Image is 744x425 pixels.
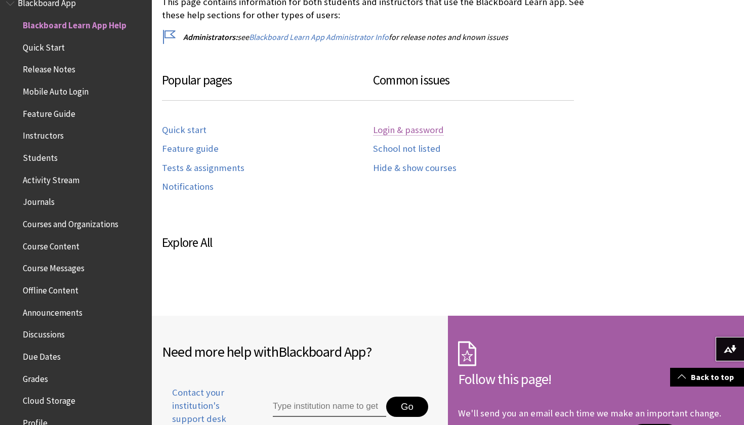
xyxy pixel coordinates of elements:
a: School not listed [373,143,441,155]
a: Blackboard Learn App Administrator Info [249,32,389,42]
a: Back to top [670,368,744,387]
span: Cloud Storage [23,392,75,406]
span: Blackboard Learn App Help [23,17,127,30]
p: see for release notes and known issues [162,31,584,42]
h3: Explore All [162,233,584,252]
span: Blackboard App [278,343,366,361]
span: Release Notes [23,61,75,75]
span: Quick Start [23,39,65,53]
span: Feature Guide [23,105,75,119]
span: Instructors [23,127,64,141]
span: Journals [23,194,55,207]
span: Course Messages [23,260,85,274]
a: Feature guide [162,143,219,155]
a: Quick start [162,124,206,136]
span: Administrators: [183,32,237,42]
span: Courses and Organizations [23,216,118,229]
input: Type institution name to get support [273,397,386,417]
a: Login & password [373,124,444,136]
button: Go [386,397,428,417]
span: Grades [23,370,48,384]
span: Course Content [23,238,79,251]
a: Hide & show courses [373,162,457,174]
h2: Need more help with ? [162,341,438,362]
a: Tests & assignments [162,162,244,174]
span: Due Dates [23,348,61,362]
a: Notifications [162,181,214,193]
span: Mobile Auto Login [23,83,89,97]
span: Activity Stream [23,172,79,185]
p: We'll send you an email each time we make an important change. [458,407,721,419]
span: Announcements [23,304,82,318]
img: Subscription Icon [458,341,476,366]
h3: Popular pages [162,71,373,101]
h2: Follow this page! [458,368,734,390]
span: Offline Content [23,282,78,295]
h3: Common issues [373,71,574,101]
span: Students [23,149,58,163]
span: Discussions [23,326,65,339]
